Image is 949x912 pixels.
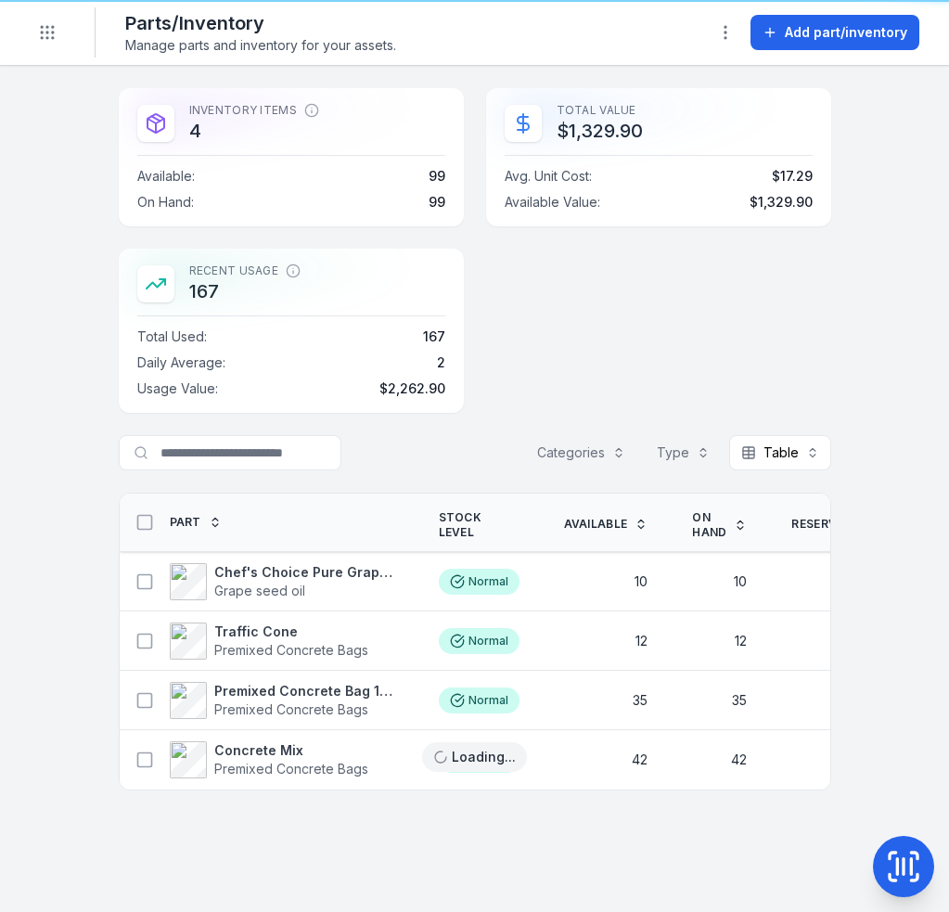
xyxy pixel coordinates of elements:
a: Premixed Concrete Bag 15kgPremixed Concrete Bags [170,682,394,719]
span: 42 [731,751,747,769]
span: 12 [635,632,648,650]
strong: Premixed Concrete Bag 15kg [214,682,394,700]
div: Normal [439,747,519,773]
div: Normal [439,569,519,595]
span: $1,329.90 [750,193,813,212]
button: Categories [525,435,637,470]
a: Available [564,517,648,532]
span: Available : [137,167,195,186]
span: Avg. Unit Cost : [505,167,592,186]
span: Add part/inventory [785,23,907,42]
span: On hand [692,510,726,540]
a: Traffic ConePremixed Concrete Bags [170,623,368,660]
span: $2,262.90 [379,379,445,398]
span: Premixed Concrete Bags [214,642,368,658]
span: 42 [632,751,648,769]
button: Add part/inventory [750,15,919,50]
a: Part [170,515,222,530]
span: 99 [429,167,445,186]
button: Toggle navigation [30,15,65,50]
span: 2 [437,353,445,372]
span: Stock Level [439,510,519,540]
span: Manage parts and inventory for your assets. [125,36,396,55]
span: Total Used : [137,328,207,346]
span: 167 [423,328,445,346]
button: Table [729,435,831,470]
a: On hand [692,510,747,540]
h2: Parts/Inventory [125,10,396,36]
strong: Chef's Choice Pure Grapeseed Oil [214,563,394,582]
span: Daily Average : [137,353,225,372]
button: Type [645,435,722,470]
span: 10 [635,572,648,591]
a: Chef's Choice Pure Grapeseed OilGrape seed oil [170,563,394,600]
span: 10 [734,572,747,591]
strong: Traffic Cone [214,623,368,641]
span: Premixed Concrete Bags [214,761,368,777]
span: 35 [633,691,648,710]
span: On Hand : [137,193,194,212]
span: Part [170,515,201,530]
strong: Concrete Mix [214,741,368,760]
span: Available Value : [505,193,600,212]
span: $17.29 [772,167,813,186]
span: 35 [732,691,747,710]
span: 99 [429,193,445,212]
span: Premixed Concrete Bags [214,701,368,717]
span: Reserved [791,517,852,532]
span: Available [564,517,628,532]
span: Grape seed oil [214,583,305,598]
span: 12 [735,632,747,650]
a: Reserved [791,517,872,532]
span: Usage Value : [137,379,218,398]
div: Normal [439,687,519,713]
a: Concrete MixPremixed Concrete Bags [170,741,368,778]
div: Normal [439,628,519,654]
